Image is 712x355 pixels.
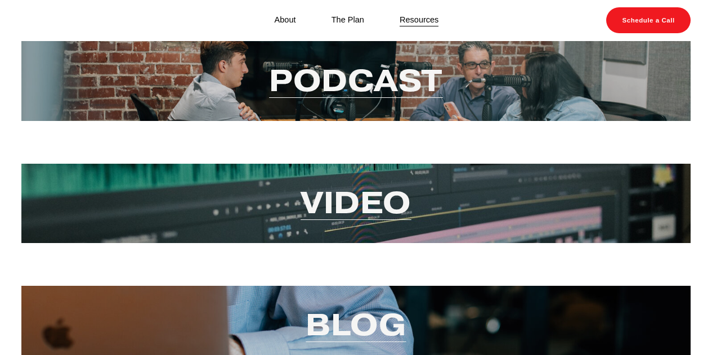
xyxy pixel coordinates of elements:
[301,183,411,222] a: Video
[606,7,691,33] a: Schedule a Call
[332,13,364,28] a: The Plan
[400,13,438,28] a: Resources
[21,7,93,33] img: Discover Blind Spots
[306,305,406,344] a: Blog
[269,61,443,100] a: Podcast
[275,13,296,28] a: About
